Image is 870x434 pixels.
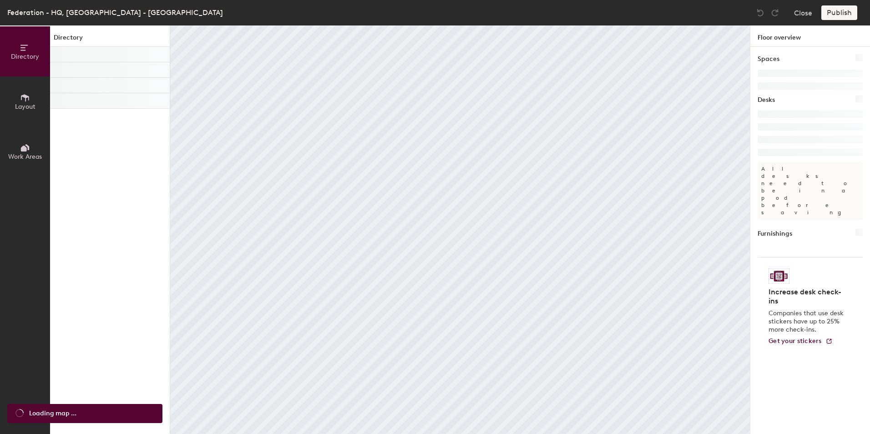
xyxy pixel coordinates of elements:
span: Layout [15,103,35,111]
button: Close [794,5,812,20]
h1: Directory [50,33,170,47]
span: Loading map ... [29,409,76,419]
h1: Spaces [758,54,779,64]
canvas: Map [170,25,750,434]
h1: Floor overview [750,25,870,47]
span: Work Areas [8,153,42,161]
a: Get your stickers [769,338,833,345]
span: Get your stickers [769,337,822,345]
p: All desks need to be in a pod before saving [758,161,863,220]
h1: Desks [758,95,775,105]
p: Companies that use desk stickers have up to 25% more check-ins. [769,309,846,334]
img: Sticker logo [769,268,789,284]
img: Redo [770,8,779,17]
span: Directory [11,53,39,61]
h4: Increase desk check-ins [769,288,846,306]
div: Federation - HQ, [GEOGRAPHIC_DATA] - [GEOGRAPHIC_DATA] [7,7,223,18]
img: Undo [756,8,765,17]
h1: Furnishings [758,229,792,239]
